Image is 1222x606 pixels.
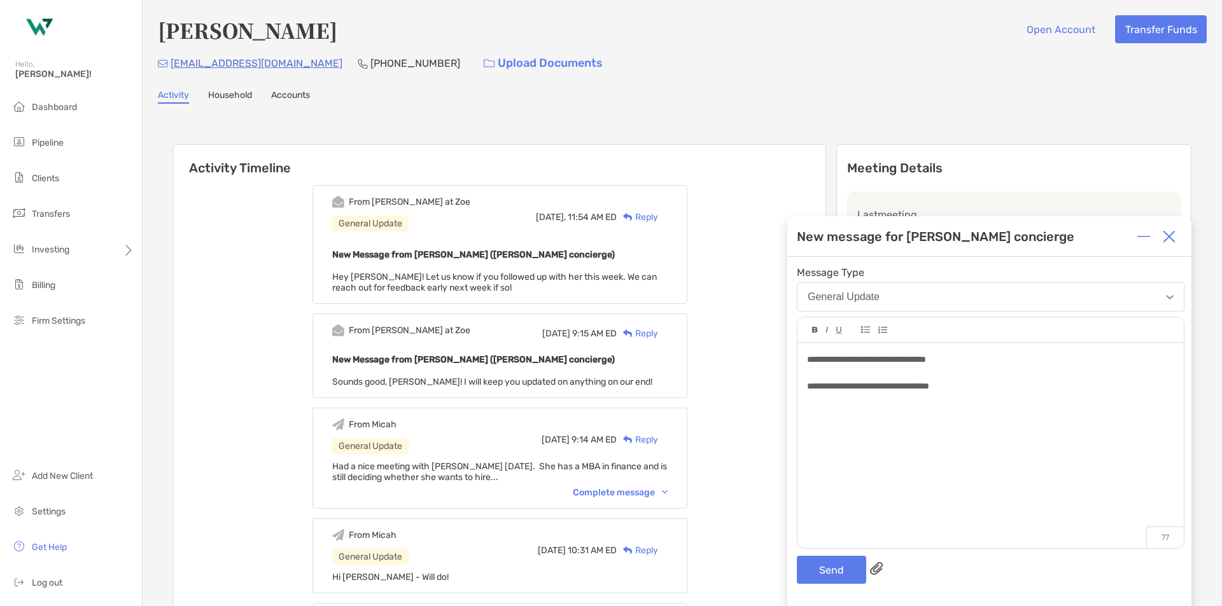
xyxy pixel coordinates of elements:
a: Accounts [271,90,310,104]
img: Editor control icon [812,327,818,333]
span: [DATE] [542,328,570,339]
img: Phone Icon [358,59,368,69]
a: Household [208,90,252,104]
div: Complete message [573,487,668,498]
span: Pipeline [32,137,64,148]
span: Hi [PERSON_NAME] - Will do! [332,572,449,582]
div: New message for [PERSON_NAME] concierge [797,229,1074,244]
p: [PHONE_NUMBER] [370,55,460,71]
span: Had a nice meeting with [PERSON_NAME] [DATE]. She has a MBA in finance and is still deciding whet... [332,461,667,483]
div: General Update [808,291,880,303]
div: From [PERSON_NAME] at Zoe [349,196,470,207]
img: billing icon [11,277,27,292]
p: Meeting Details [847,160,1181,176]
span: Transfers [32,209,70,219]
div: Reply [617,210,658,224]
button: Transfer Funds [1115,15,1207,43]
p: [EMAIL_ADDRESS][DOMAIN_NAME] [171,55,342,71]
img: dashboard icon [11,99,27,114]
img: firm-settings icon [11,312,27,327]
button: General Update [797,282,1184,312]
img: get-help icon [11,539,27,554]
div: Reply [617,544,658,557]
img: Event icon [332,418,344,430]
button: Open Account [1016,15,1105,43]
p: 77 [1146,527,1184,548]
span: Get Help [32,542,67,553]
img: Event icon [332,196,344,208]
span: 10:31 AM ED [568,545,617,556]
div: From Micah [349,530,397,541]
img: button icon [484,59,495,68]
span: Settings [32,506,66,517]
a: Upload Documents [475,50,611,77]
img: Reply icon [623,436,633,444]
img: Open dropdown arrow [1166,295,1174,300]
span: Message Type [797,266,1184,279]
span: 9:15 AM ED [572,328,617,339]
img: Zoe Logo [15,5,61,51]
div: From [PERSON_NAME] at Zoe [349,325,470,336]
img: Event icon [332,324,344,336]
span: Billing [32,280,55,291]
div: General Update [332,438,409,454]
span: 11:54 AM ED [568,212,617,223]
p: Last meeting [857,207,1170,223]
img: add_new_client icon [11,467,27,483]
img: logout icon [11,574,27,589]
img: Editor control icon [861,326,870,333]
img: transfers icon [11,205,27,221]
img: Editor control icon [878,326,887,334]
img: pipeline icon [11,134,27,149]
span: Hey [PERSON_NAME]! Let us know if you followed up with her this week. We can reach out for feedba... [332,272,657,293]
span: Add New Client [32,471,93,481]
span: [PERSON_NAME]! [15,69,134,79]
img: Expand or collapse [1137,230,1150,243]
span: 9:14 AM ED [572,434,617,445]
img: Editor control icon [825,327,828,333]
div: Reply [617,433,658,446]
span: [DATE], [536,212,566,223]
span: Sounds good, [PERSON_NAME]! I will keep you updated on anything on our end! [332,376,652,387]
span: [DATE] [538,545,566,556]
a: Activity [158,90,189,104]
div: Reply [617,327,658,340]
div: General Update [332,216,409,231]
b: New Message from [PERSON_NAME] ([PERSON_NAME] concierge) [332,249,615,260]
img: Reply icon [623,213,633,221]
img: investing icon [11,241,27,256]
h6: Activity Timeline [174,145,825,176]
img: Close [1163,230,1176,243]
div: General Update [332,549,409,565]
span: [DATE] [542,434,570,445]
img: paperclip attachments [870,562,883,575]
span: Clients [32,173,59,184]
div: From Micah [349,419,397,430]
span: Investing [32,244,69,255]
span: Log out [32,577,62,588]
span: Firm Settings [32,315,85,326]
button: Send [797,556,866,584]
b: New Message from [PERSON_NAME] ([PERSON_NAME] concierge) [332,354,615,365]
img: Chevron icon [662,490,668,494]
img: clients icon [11,170,27,185]
img: Email Icon [158,60,168,67]
img: Event icon [332,529,344,541]
span: Dashboard [32,102,77,113]
img: Reply icon [623,546,633,554]
h4: [PERSON_NAME] [158,15,337,45]
img: Editor control icon [836,327,842,334]
img: settings icon [11,503,27,518]
img: Reply icon [623,329,633,338]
